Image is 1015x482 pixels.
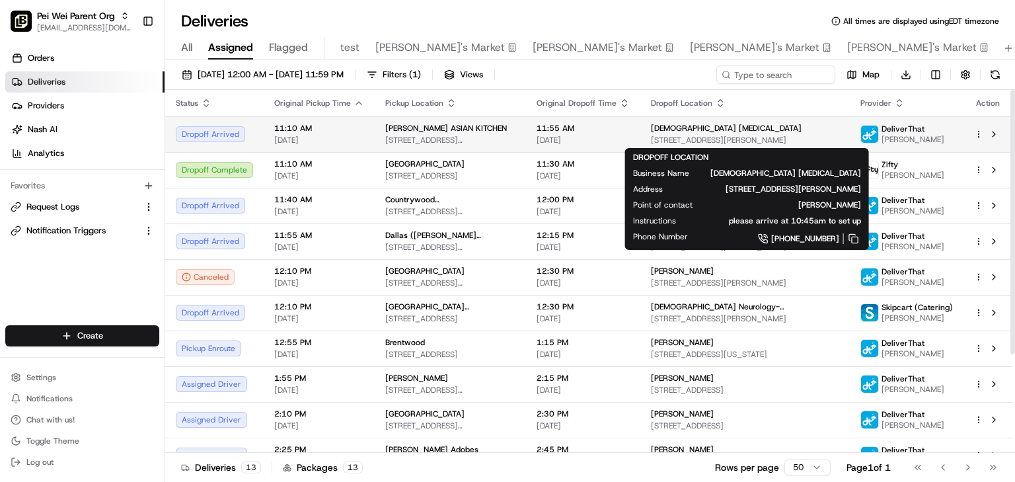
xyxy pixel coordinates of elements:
span: [PERSON_NAME] [651,266,714,276]
div: 📗 [13,296,24,307]
a: 💻API Documentation [106,290,217,313]
span: 11:10 AM [274,159,364,169]
img: profile_deliverthat_partner.png [861,197,878,214]
span: [DATE] [274,349,364,360]
span: [DATE] [274,242,364,253]
div: We're available if you need us! [59,139,182,149]
h1: Deliveries [181,11,248,32]
span: [DATE] 12:00 AM - [DATE] 11:59 PM [198,69,344,81]
button: Notification Triggers [5,220,159,241]
span: 11:30 AM [537,159,630,169]
span: Notification Triggers [26,225,106,237]
img: profile_deliverthat_partner.png [861,447,878,464]
span: Phone Number [633,231,688,242]
span: All times are displayed using EDT timezone [843,16,999,26]
span: Knowledge Base [26,295,101,308]
span: 1:15 PM [537,337,630,348]
span: Business Name [633,168,689,179]
span: • [110,204,114,215]
span: Point of contact [633,200,693,210]
span: [PERSON_NAME] ASIAN KITCHEN [385,123,507,134]
span: Log out [26,457,54,467]
span: Settings [26,372,56,383]
a: Analytics [5,143,165,164]
span: Pickup Location [385,98,443,108]
span: 12:30 PM [537,266,630,276]
div: Favorites [5,175,159,196]
div: 13 [343,462,363,473]
span: [PERSON_NAME] [882,348,944,359]
img: zifty-logo-trans-sq.png [861,161,878,179]
span: DeliverThat [882,231,924,241]
span: [DATE] [537,278,630,288]
span: [DEMOGRAPHIC_DATA] Neurology- [PERSON_NAME][GEOGRAPHIC_DATA] 700 [651,301,840,312]
img: profile_deliverthat_partner.png [861,411,878,428]
a: [PHONE_NUMBER] [709,231,861,246]
span: [STREET_ADDRESS][US_STATE] [651,349,840,360]
span: [DATE] [537,385,630,395]
div: Page 1 of 1 [846,461,891,474]
span: ( 1 ) [409,69,421,81]
button: Notifications [5,389,159,408]
img: profile_deliverthat_partner.png [861,126,878,143]
span: [PHONE_NUMBER] [771,233,839,244]
span: [GEOGRAPHIC_DATA] [385,159,465,169]
span: [PERSON_NAME] [882,206,944,216]
span: [GEOGRAPHIC_DATA] ([GEOGRAPHIC_DATA]) [385,301,515,312]
span: [PERSON_NAME] [41,240,107,251]
span: [STREET_ADDRESS] [651,421,840,431]
span: Address [633,184,663,194]
span: 12:10 PM [274,301,364,312]
span: [STREET_ADDRESS] [651,385,840,395]
a: Orders [5,48,165,69]
span: [PERSON_NAME] Adobes [385,444,478,455]
button: Canceled [176,269,235,285]
a: Nash AI [5,119,165,140]
span: [DATE] [117,204,144,215]
span: Dropoff Location [651,98,712,108]
span: DROPOFF LOCATION [633,152,708,163]
span: Create [77,330,103,342]
p: Rows per page [715,461,779,474]
span: 12:00 PM [537,194,630,205]
span: [PERSON_NAME] [882,170,944,181]
button: Filters(1) [361,65,427,84]
span: Original Pickup Time [274,98,351,108]
span: Notifications [26,393,73,404]
div: Action [974,98,1002,108]
button: [EMAIL_ADDRESS][DOMAIN_NAME] [37,22,132,33]
span: [DATE] [274,385,364,395]
span: Chat with us! [26,415,75,425]
button: Create [5,325,159,346]
span: Toggle Theme [26,436,79,446]
span: [DEMOGRAPHIC_DATA] [MEDICAL_DATA] [710,168,861,179]
button: Chat with us! [5,411,159,429]
span: Views [460,69,483,81]
span: 11:10 AM [274,123,364,134]
span: Filters [383,69,421,81]
span: [DATE] [537,171,630,181]
span: [STREET_ADDRESS][PERSON_NAME] [684,184,861,194]
span: 12:10 PM [274,266,364,276]
img: profile_skipcart_partner.png [861,304,878,321]
span: DeliverThat [882,124,924,134]
img: profile_deliverthat_partner.png [861,340,878,357]
button: Toggle Theme [5,432,159,450]
div: Start new chat [59,126,217,139]
div: Deliveries [181,461,261,474]
span: Countrywood [GEOGRAPHIC_DATA] [385,194,515,205]
span: Dallas ([PERSON_NAME][GEOGRAPHIC_DATA]) [385,230,515,241]
span: DeliverThat [882,266,924,277]
a: Providers [5,95,165,116]
span: DeliverThat [882,374,924,384]
span: DeliverThat [882,338,924,348]
span: [DATE] [537,206,630,217]
span: All [181,40,192,56]
span: 2:25 PM [274,444,364,455]
div: 💻 [112,296,122,307]
span: DeliverThat [882,195,924,206]
span: Pei Wei Parent Org [37,9,115,22]
span: Provider [860,98,891,108]
button: Map [841,65,885,84]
